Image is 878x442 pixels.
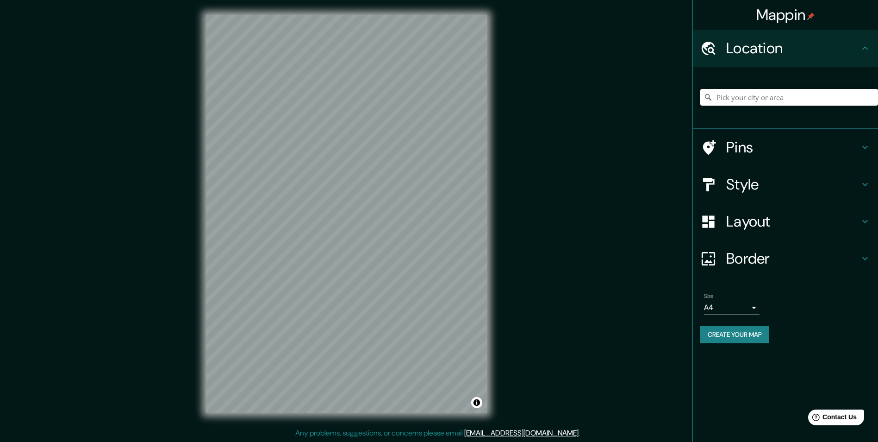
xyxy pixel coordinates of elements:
div: Layout [693,203,878,240]
h4: Layout [726,212,859,231]
div: . [580,428,581,439]
div: Location [693,30,878,67]
div: . [581,428,583,439]
button: Toggle attribution [471,397,482,408]
canvas: Map [206,15,487,413]
div: Pins [693,129,878,166]
div: Border [693,240,878,277]
div: Style [693,166,878,203]
h4: Border [726,249,859,268]
button: Create your map [700,326,769,343]
h4: Pins [726,138,859,157]
a: [EMAIL_ADDRESS][DOMAIN_NAME] [464,428,579,438]
div: A4 [704,300,760,315]
iframe: Help widget launcher [796,406,868,432]
h4: Mappin [756,6,815,24]
h4: Location [726,39,859,57]
input: Pick your city or area [700,89,878,106]
img: pin-icon.png [807,13,815,20]
h4: Style [726,175,859,194]
label: Size [704,292,714,300]
p: Any problems, suggestions, or concerns please email . [295,428,580,439]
